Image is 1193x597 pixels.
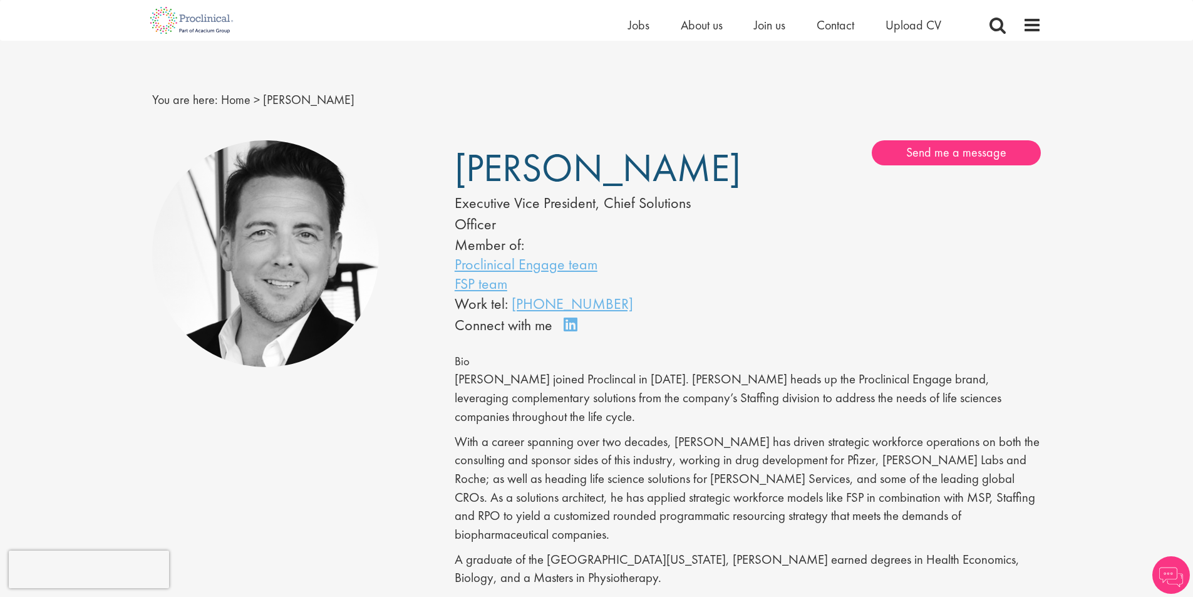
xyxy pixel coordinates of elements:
[455,192,710,236] div: Executive Vice President, Chief Solutions Officer
[872,140,1041,165] a: Send me a message
[455,354,470,369] span: Bio
[152,91,218,108] span: You are here:
[455,254,597,274] a: Proclinical Engage team
[1152,556,1190,594] img: Chatbot
[455,143,741,193] span: [PERSON_NAME]
[9,551,169,588] iframe: reCAPTCHA
[628,17,649,33] a: Jobs
[263,91,354,108] span: [PERSON_NAME]
[512,294,633,313] a: [PHONE_NUMBER]
[455,294,508,313] span: Work tel:
[152,140,380,368] img: Mark Lanfear
[455,433,1041,544] p: With a career spanning over two decades, [PERSON_NAME] has driven strategic workforce operations ...
[886,17,941,33] a: Upload CV
[221,91,250,108] a: breadcrumb link
[817,17,854,33] a: Contact
[754,17,785,33] a: Join us
[254,91,260,108] span: >
[455,370,1041,426] p: [PERSON_NAME] joined Proclincal in [DATE]. [PERSON_NAME] heads up the Proclinical Engage brand, l...
[455,235,524,254] label: Member of:
[455,274,507,293] a: FSP team
[455,551,1041,588] p: A graduate of the [GEOGRAPHIC_DATA][US_STATE], [PERSON_NAME] earned degrees in Health Economics, ...
[681,17,723,33] a: About us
